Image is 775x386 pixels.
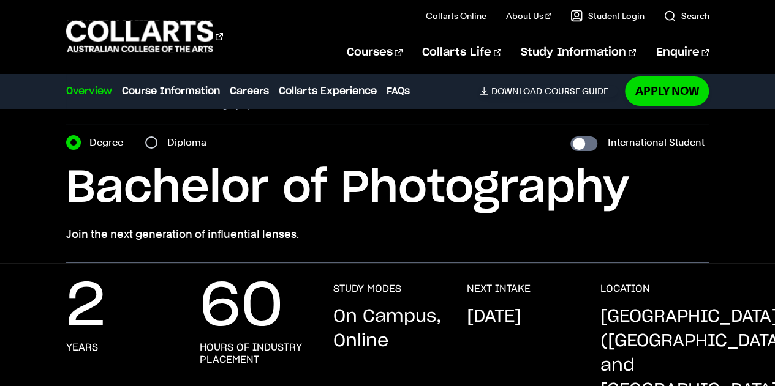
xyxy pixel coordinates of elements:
p: On Campus, Online [333,305,442,354]
label: International Student [607,134,704,151]
a: Collarts Life [422,32,501,73]
div: Go to homepage [66,19,223,54]
a: Collarts Online [426,10,486,22]
a: Study Information [521,32,636,73]
p: Join the next generation of influential lenses. [66,226,709,243]
p: 60 [200,283,283,332]
span: Download [491,86,542,97]
a: Courses [347,32,403,73]
a: Enquire [656,32,709,73]
h3: years [66,341,98,354]
h3: NEXT INTAKE [466,283,530,295]
p: [DATE] [466,305,521,329]
h3: LOCATION [600,283,649,295]
a: Student Login [570,10,644,22]
a: Search [663,10,709,22]
a: Overview [66,84,112,98]
label: Degree [89,134,130,151]
h3: hours of industry placement [200,341,309,366]
a: Collarts Experience [279,84,377,98]
a: Careers [230,84,269,98]
a: Course Information [122,84,220,98]
h3: STUDY MODES [333,283,401,295]
a: FAQs [387,84,410,98]
a: About Us [506,10,551,22]
a: Apply Now [625,76,709,105]
p: 2 [66,283,105,332]
h1: Bachelor of Photography [66,161,709,216]
label: Diploma [167,134,214,151]
a: DownloadCourse Guide [480,86,618,97]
